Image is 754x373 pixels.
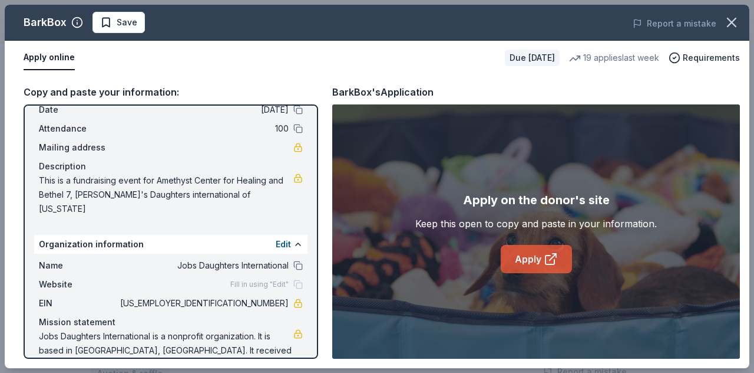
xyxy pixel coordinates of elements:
[415,217,657,231] div: Keep this open to copy and paste in your information.
[39,122,118,136] span: Attendance
[39,315,303,329] div: Mission statement
[501,245,572,273] a: Apply
[569,51,659,65] div: 19 applies last week
[669,51,740,65] button: Requirements
[34,235,307,254] div: Organization information
[39,174,293,216] span: This is a fundraising event for Amethyst Center for Healing and Bethel 7, [PERSON_NAME]'s Daughte...
[39,277,118,292] span: Website
[332,84,434,100] div: BarkBox's Application
[39,103,118,117] span: Date
[633,17,716,31] button: Report a mistake
[118,259,289,273] span: Jobs Daughters International
[39,140,118,155] span: Mailing address
[39,159,303,174] div: Description
[276,237,291,251] button: Edit
[683,51,740,65] span: Requirements
[505,50,560,66] div: Due [DATE]
[118,122,289,136] span: 100
[118,296,289,310] span: [US_EMPLOYER_IDENTIFICATION_NUMBER]
[117,15,137,30] span: Save
[24,84,318,100] div: Copy and paste your information:
[24,45,75,70] button: Apply online
[118,103,289,117] span: [DATE]
[230,280,289,289] span: Fill in using "Edit"
[39,329,293,372] span: Jobs Daughters International is a nonprofit organization. It is based in [GEOGRAPHIC_DATA], [GEOG...
[39,259,118,273] span: Name
[463,191,610,210] div: Apply on the donor's site
[24,13,67,32] div: BarkBox
[39,296,118,310] span: EIN
[92,12,145,33] button: Save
